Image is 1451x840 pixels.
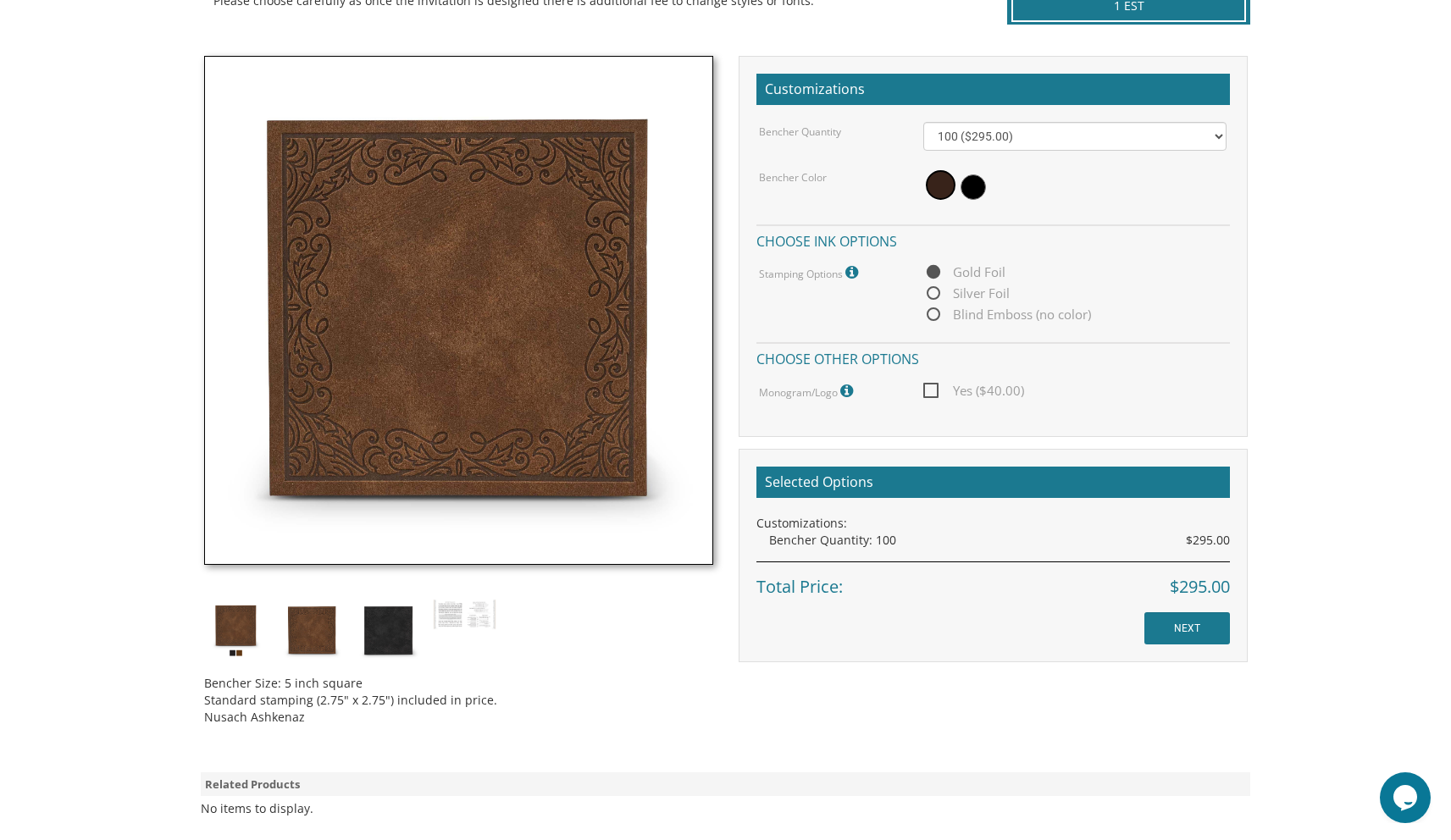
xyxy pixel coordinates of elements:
[357,599,420,662] img: black_seude.jpg
[923,304,1091,325] span: Blind Emboss (no color)
[280,599,344,662] img: brown_seude.jpg
[201,772,1251,797] div: Related Products
[759,262,862,284] label: Stamping Options
[759,380,857,402] label: Monogram/Logo
[756,342,1230,372] h4: Choose other options
[923,283,1010,304] span: Silver Foil
[923,262,1005,283] span: Gold Foil
[1186,532,1230,549] span: $295.00
[756,74,1230,106] h2: Customizations
[756,467,1230,499] h2: Selected Options
[204,662,713,726] div: Bencher Size: 5 inch square Standard stamping (2.75" x 2.75") included in price. Nusach Ashkenaz
[756,224,1230,254] h4: Choose ink options
[204,599,268,662] img: tiferes_seude.jpg
[433,599,496,631] img: bp%20bencher%20inside%201.JPG
[759,124,841,139] label: Bencher Quantity
[923,380,1024,401] span: Yes ($40.00)
[1380,772,1434,823] iframe: chat widget
[759,170,827,185] label: Bencher Color
[201,800,313,817] div: No items to display.
[1144,612,1230,644] input: NEXT
[1170,575,1230,600] span: $295.00
[756,561,1230,600] div: Total Price:
[756,515,1230,532] div: Customizations:
[204,56,713,565] img: brown_seude.jpg
[769,532,1230,549] div: Bencher Quantity: 100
